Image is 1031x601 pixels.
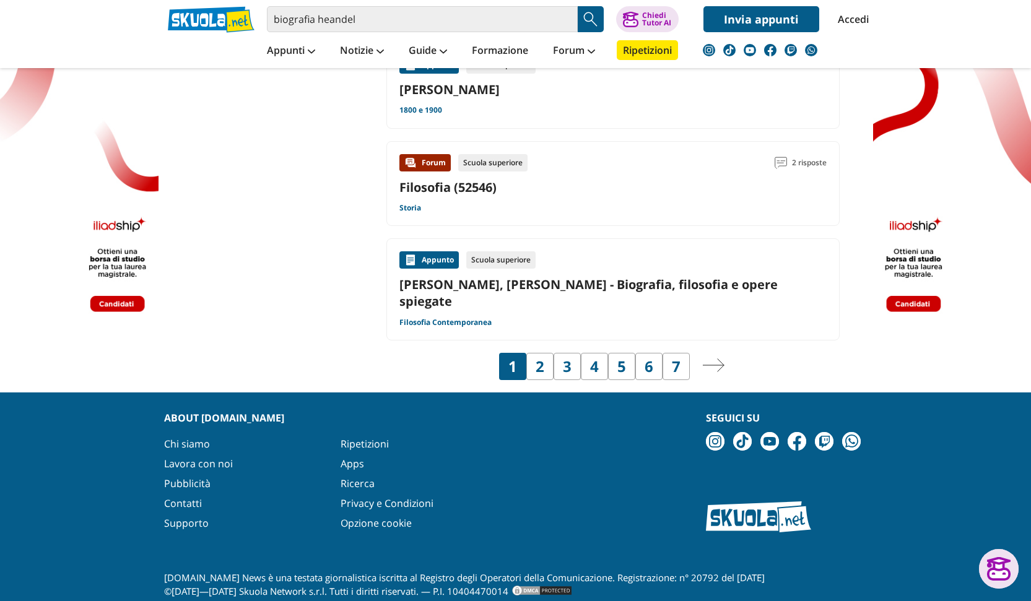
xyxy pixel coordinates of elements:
[508,358,517,375] span: 1
[578,6,604,32] button: Search Button
[581,10,600,28] img: Cerca appunti, riassunti o versioni
[788,432,806,451] img: facebook
[267,6,578,32] input: Cerca appunti, riassunti o versioni
[466,251,536,269] div: Scuola superiore
[703,6,819,32] a: Invia appunti
[511,584,573,597] img: DMCA.com Protection Status
[399,81,827,98] a: [PERSON_NAME]
[341,496,433,510] a: Privacy e Condizioni
[399,318,492,327] a: Filosofia Contemporanea
[702,358,724,375] a: Pagina successiva
[399,105,442,115] a: 1800 e 1900
[341,477,375,490] a: Ricerca
[469,40,531,63] a: Formazione
[838,6,864,32] a: Accedi
[805,44,817,56] img: WhatsApp
[815,432,833,451] img: twitch
[341,437,389,451] a: Ripetizioni
[399,251,459,269] div: Appunto
[723,44,736,56] img: tiktok
[399,179,497,196] a: Filosofia (52546)
[785,44,797,56] img: twitch
[642,12,671,27] div: Chiedi Tutor AI
[536,358,544,375] a: 2
[764,44,777,56] img: facebook
[792,154,827,171] span: 2 risposte
[399,203,421,213] a: Storia
[760,432,779,451] img: youtube
[617,358,626,375] a: 5
[164,516,209,530] a: Supporto
[164,437,210,451] a: Chi siamo
[404,254,417,266] img: Appunti contenuto
[702,358,724,372] img: Pagina successiva
[164,457,233,470] a: Lavora con noi
[672,358,681,375] a: 7
[645,358,653,375] a: 6
[264,40,318,63] a: Appunti
[164,571,868,598] p: [DOMAIN_NAME] News è una testata giornalistica iscritta al Registro degli Operatori della Comunic...
[399,276,827,309] a: [PERSON_NAME], [PERSON_NAME] - Biografia, filosofia e opere spiegate
[703,44,715,56] img: instagram
[744,44,756,56] img: youtube
[386,353,840,380] nav: Navigazione pagine
[550,40,598,63] a: Forum
[842,432,861,451] img: WhatsApp
[164,496,202,510] a: Contatti
[164,411,284,425] strong: About [DOMAIN_NAME]
[406,40,450,63] a: Guide
[341,516,412,530] a: Opzione cookie
[341,457,364,470] a: Apps
[775,157,787,169] img: Commenti lettura
[616,6,679,32] button: ChiediTutor AI
[590,358,599,375] a: 4
[563,358,572,375] a: 3
[733,432,752,451] img: tiktok
[404,157,417,169] img: Forum contenuto
[617,40,678,60] a: Ripetizioni
[706,432,724,451] img: instagram
[706,411,760,425] strong: Seguici su
[706,501,811,532] img: Skuola.net
[164,477,211,490] a: Pubblicità
[458,154,528,171] div: Scuola superiore
[337,40,387,63] a: Notizie
[399,154,451,171] div: Forum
